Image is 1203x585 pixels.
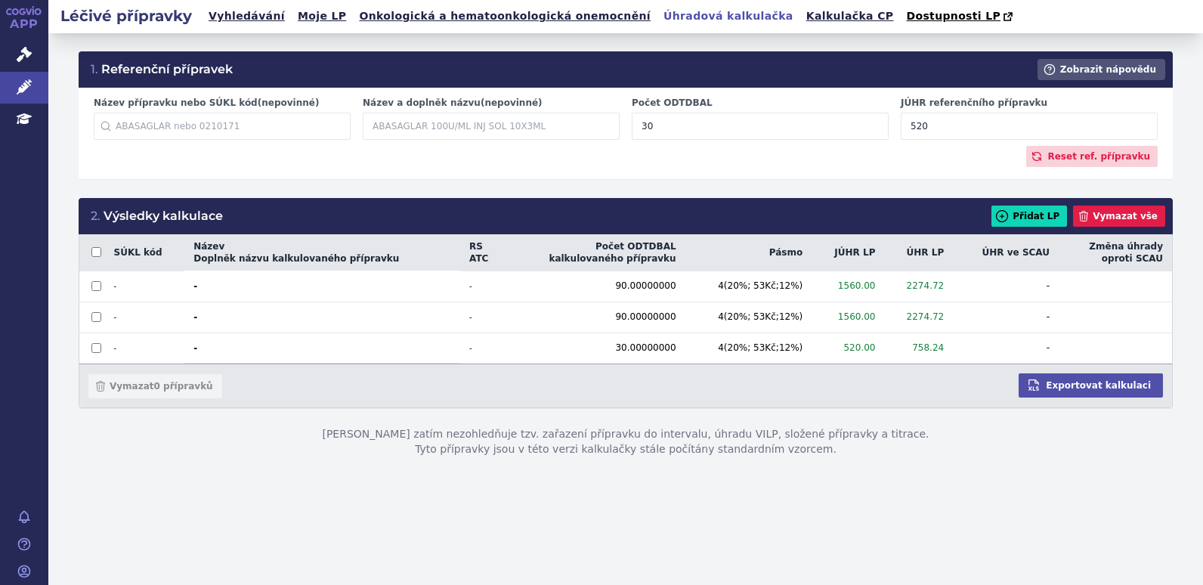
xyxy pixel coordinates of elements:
td: 90.00000000 [506,271,685,302]
span: 1. [91,62,98,76]
span: (nepovinné) [481,97,543,108]
th: RS ATC [460,234,506,271]
input: ABASAGLAR 100U/ML INJ SOL 10X3ML [363,113,620,140]
td: - [114,333,185,364]
td: 2274.72 [884,271,953,302]
h3: Referenční přípravek [91,61,233,78]
td: 4 ( 20 %; 53 Kč; 12 %) [685,271,812,302]
td: 4 ( 20 %; 53 Kč; 12 %) [685,302,812,333]
a: Kalkulačka CP [802,6,898,26]
th: ÚHR LP [884,234,953,271]
a: Moje LP [293,6,351,26]
button: Přidat LP [991,206,1067,227]
th: SÚKL kód [114,234,185,271]
label: Název a doplněk názvu [363,97,620,110]
td: 90.00000000 [506,302,685,333]
span: Dostupnosti LP [906,10,1000,22]
button: Zobrazit nápovědu [1038,59,1165,80]
h2: Léčivé přípravky [48,5,204,26]
th: ÚHR ve SCAU [953,234,1059,271]
td: 30.00000000 [506,333,685,364]
a: Dostupnosti LP [901,6,1020,27]
td: 758.24 [884,333,953,364]
label: Počet ODTDBAL [632,97,889,110]
label: Název přípravku nebo SÚKL kód [94,97,351,110]
td: - [953,333,1059,364]
button: Exportovat kalkulaci [1019,373,1163,398]
strong: - [193,311,451,323]
td: 2274.72 [884,302,953,333]
strong: - [193,280,451,292]
a: Úhradová kalkulačka [659,6,798,26]
span: - [469,312,497,323]
td: 1560.00 [812,271,884,302]
input: 1927.21 [901,113,1158,140]
th: Počet ODTDBAL kalkulovaného přípravku [506,234,685,271]
strong: - [193,342,451,354]
td: - [114,271,185,302]
th: Název Doplněk názvu kalkulovaného přípravku [184,234,460,271]
label: JÚHR referenčního přípravku [901,97,1158,110]
input: 75 [632,113,889,140]
th: Změna úhrady oproti SCAU [1059,234,1172,271]
span: (nepovinné) [258,97,320,108]
th: JÚHR LP [812,234,884,271]
td: 1560.00 [812,302,884,333]
p: [PERSON_NAME] zatím nezohledňuje tzv. zařazení přípravku do intervalu, úhradu VILP, složené přípr... [79,409,1173,475]
a: Onkologická a hematoonkologická onemocnění [354,6,655,26]
td: 520.00 [812,333,884,364]
button: Reset ref. přípravku [1026,146,1158,167]
a: Vyhledávání [204,6,289,26]
span: - [469,343,497,354]
td: 4 ( 20 %; 53 Kč; 12 %) [685,333,812,364]
span: 2. [91,209,101,223]
td: - [953,302,1059,333]
input: ABASAGLAR nebo 0210171 [94,113,351,140]
span: - [469,281,497,292]
button: Vymazat vše [1073,206,1165,227]
td: - [114,302,185,333]
td: - [953,271,1059,302]
h3: Výsledky kalkulace [91,208,223,224]
th: Pásmo [685,234,812,271]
